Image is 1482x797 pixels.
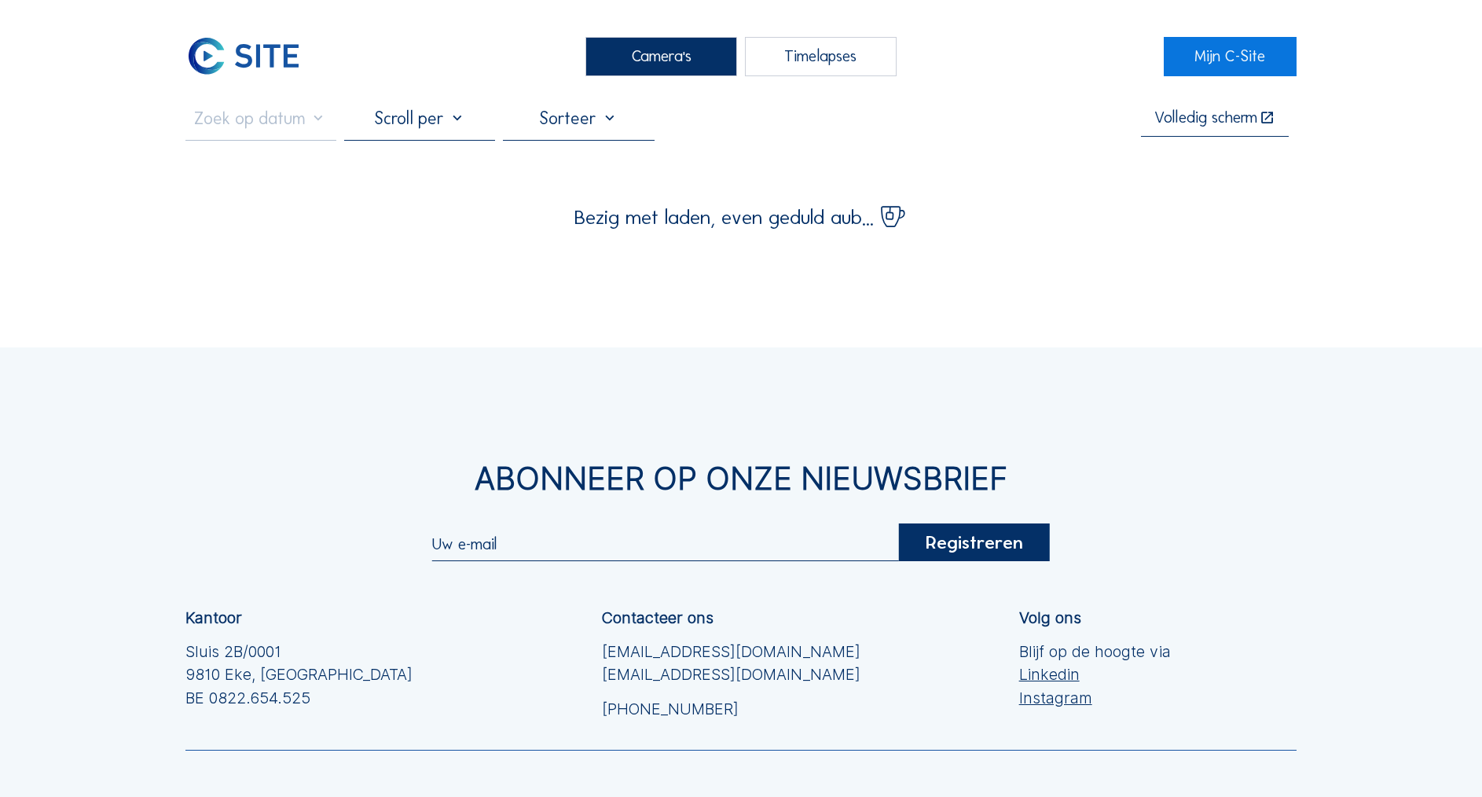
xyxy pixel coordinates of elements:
div: Abonneer op onze nieuwsbrief [185,463,1297,494]
div: Contacteer ons [602,611,713,626]
input: Uw e-mail [432,534,899,553]
a: Linkedin [1019,663,1171,687]
img: C-SITE Logo [185,37,302,76]
div: Blijf op de hoogte via [1019,641,1171,711]
div: Registreren [899,523,1050,561]
div: Volg ons [1019,611,1081,626]
a: [EMAIL_ADDRESS][DOMAIN_NAME] [602,641,860,664]
div: Kantoor [185,611,242,626]
div: Sluis 2B/0001 9810 Eke, [GEOGRAPHIC_DATA] BE 0822.654.525 [185,641,413,711]
input: Zoek op datum 󰅀 [185,108,336,129]
div: Camera's [585,37,736,76]
a: [EMAIL_ADDRESS][DOMAIN_NAME] [602,663,860,687]
a: Instagram [1019,687,1171,711]
div: Timelapses [745,37,896,76]
span: Bezig met laden, even geduld aub... [574,208,874,228]
a: C-SITE Logo [185,37,319,76]
div: Volledig scherm [1154,110,1257,127]
a: Mijn C-Site [1164,37,1297,76]
a: [PHONE_NUMBER] [602,698,860,722]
